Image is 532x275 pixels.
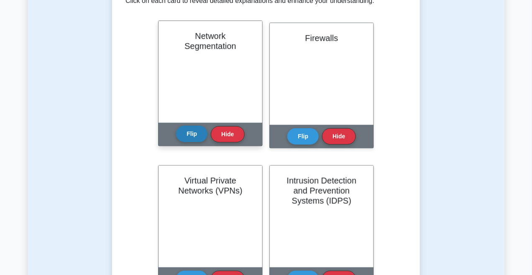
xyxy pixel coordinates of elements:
[169,31,252,51] h2: Network Segmentation
[322,128,356,145] button: Hide
[287,128,319,145] button: Flip
[169,176,252,196] h2: Virtual Private Networks (VPNs)
[280,176,363,206] h2: Intrusion Detection and Prevention Systems (IDPS)
[280,33,363,43] h2: Firewalls
[176,126,207,142] button: Flip
[211,126,244,143] button: Hide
